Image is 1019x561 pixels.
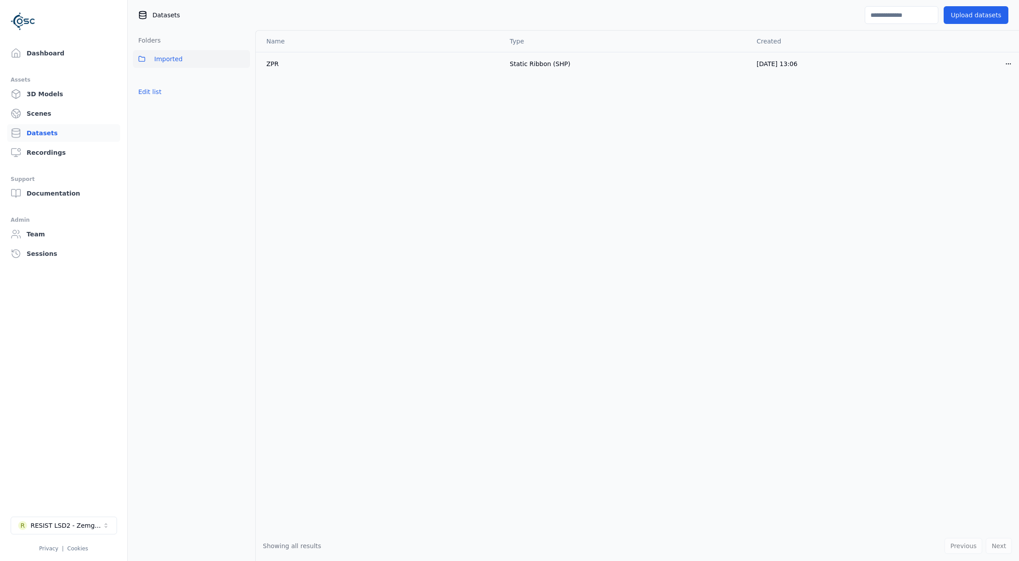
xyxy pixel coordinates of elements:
a: Sessions [7,245,120,263]
button: Imported [133,50,250,68]
div: Support [11,174,117,184]
div: Assets [11,75,117,85]
a: Team [7,225,120,243]
div: ZPR [266,59,465,68]
span: Datasets [152,11,180,20]
a: Scenes [7,105,120,122]
a: 3D Models [7,85,120,103]
td: Static Ribbon (SHP) [503,52,750,75]
a: Datasets [7,124,120,142]
th: Created [750,31,998,52]
button: Upload datasets [944,6,1008,24]
span: [DATE] 13:06 [757,60,797,67]
a: Dashboard [7,44,120,62]
img: Logo [11,9,35,34]
span: Imported [154,54,183,64]
h3: Folders [133,36,161,45]
div: R [18,521,27,530]
th: Type [503,31,750,52]
a: Documentation [7,184,120,202]
th: Name [256,31,503,52]
a: Cookies [67,545,88,552]
a: Privacy [39,545,58,552]
div: Admin [11,215,117,225]
span: | [62,545,64,552]
button: Select a workspace [11,517,117,534]
a: Recordings [7,144,120,161]
span: Showing all results [263,542,321,549]
div: RESIST LSD2 - Zemgale [31,521,102,530]
button: Edit list [133,84,167,100]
